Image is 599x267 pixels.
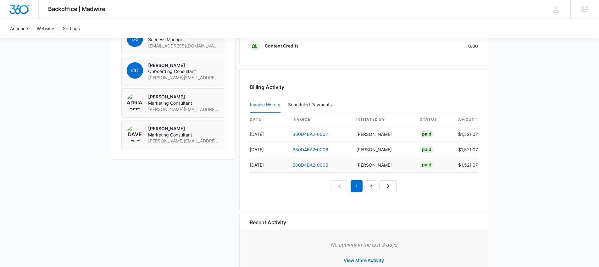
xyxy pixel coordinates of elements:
th: Initiated By [351,113,415,126]
img: website_grey.svg [10,16,15,21]
td: [PERSON_NAME] [351,126,415,142]
img: tab_domain_overview_orange.svg [17,36,22,42]
a: B80D4BA2-0005 [292,162,328,168]
a: Websites [33,19,59,38]
span: Marketing Consultant [148,100,220,106]
td: [DATE] [250,142,287,157]
p: Content Credits [265,43,299,49]
th: amount [453,113,478,126]
td: 0.00 [411,37,478,55]
span: Backoffice | Madwire [48,6,105,12]
p: [PERSON_NAME] [148,62,220,69]
td: [PERSON_NAME] [351,157,415,173]
img: logo_orange.svg [10,10,15,15]
div: Domain Overview [24,37,56,41]
span: CC [127,62,143,79]
img: tab_keywords_by_traffic_grey.svg [63,36,68,42]
span: [EMAIL_ADDRESS][DOMAIN_NAME] [148,43,220,49]
em: 1 [351,180,363,192]
span: Marketing Consultant [148,132,220,138]
span: [PERSON_NAME][EMAIL_ADDRESS][PERSON_NAME][DOMAIN_NAME] [148,138,220,144]
p: No activity in the last 3 days [250,241,478,248]
span: Success Manager [148,36,220,43]
div: Paid [420,146,433,153]
a: B80D4BA2-0007 [292,131,328,137]
div: Domain: [DOMAIN_NAME] [16,16,69,21]
div: Paid [420,130,433,138]
td: $1,521.07 [453,157,478,173]
td: $1,521.07 [453,142,478,157]
span: Onboarding Consultant [148,68,220,75]
th: invoice [287,113,352,126]
img: Adriann Freeman [127,94,143,110]
div: v 4.0.25 [18,10,31,15]
span: [PERSON_NAME][EMAIL_ADDRESS][PERSON_NAME][DOMAIN_NAME] [148,75,220,81]
h6: Recent Activity [250,219,286,226]
a: B80D4BA2-0006 [292,147,328,152]
td: [PERSON_NAME] [351,142,415,157]
div: Scheduled Payments [288,103,334,107]
th: status [415,113,453,126]
td: [DATE] [250,126,287,142]
td: [DATE] [250,157,287,173]
span: CS [127,31,143,47]
nav: Pagination [331,180,397,192]
button: Invoice History [250,97,280,113]
h3: Billing Activity [250,83,478,91]
a: Accounts [6,19,33,38]
img: Dave Holzapfel [127,125,143,142]
p: [PERSON_NAME] [148,94,220,100]
a: Next Page [380,180,397,192]
td: $1,521.07 [453,126,478,142]
p: [PERSON_NAME] [148,125,220,132]
a: Page 2 [365,180,377,192]
a: Settings [59,19,84,38]
div: Paid [420,161,433,169]
th: date [250,113,287,126]
span: [PERSON_NAME][EMAIL_ADDRESS][PERSON_NAME][DOMAIN_NAME] [148,106,220,113]
div: Keywords by Traffic [69,37,106,41]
